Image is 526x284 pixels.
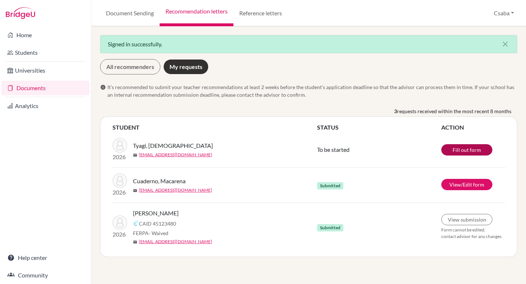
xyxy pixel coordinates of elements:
a: Community [1,268,89,283]
span: Tyagi, [DEMOGRAPHIC_DATA] [133,141,213,150]
img: Gao, Yixin [113,215,127,230]
span: Cuaderno, Macarena [133,177,186,185]
img: Common App logo [133,220,139,226]
a: Universities [1,63,89,78]
th: STATUS [317,123,441,132]
a: [EMAIL_ADDRESS][DOMAIN_NAME] [139,238,212,245]
i: close [501,40,510,49]
p: 2026 [113,153,127,161]
span: To be started [317,146,350,153]
span: It’s recommended to submit your teacher recommendations at least 2 weeks before the student’s app... [107,83,517,99]
span: mail [133,153,137,157]
button: Close [493,35,517,53]
p: 2026 [113,230,127,239]
span: - Waived [149,230,168,236]
span: Submitted [317,182,343,189]
a: View submission [441,214,492,225]
a: Documents [1,81,89,95]
span: info [100,84,106,90]
button: Csaba [491,6,517,20]
a: Home [1,28,89,42]
th: STUDENT [112,123,317,132]
th: ACTION [441,123,505,132]
span: mail [133,240,137,244]
a: My requests [163,59,209,74]
span: mail [133,188,137,193]
a: Fill out form [441,144,492,156]
span: FERPA [133,229,168,237]
p: Form cannot be edited, contact advisor for any changes [441,227,505,240]
div: Signed in successfully. [100,35,517,53]
span: requests received within the most recent 8 months [397,107,511,115]
span: CAID 45123480 [139,220,176,227]
a: [EMAIL_ADDRESS][DOMAIN_NAME] [139,151,212,158]
a: Students [1,45,89,60]
img: Bridge-U [6,7,35,19]
img: Tyagi, Advaita [113,138,127,153]
a: Help center [1,250,89,265]
a: Analytics [1,99,89,113]
p: 2026 [113,188,127,197]
b: 3 [394,107,397,115]
img: Cuaderno, Macarena [113,173,127,188]
a: [EMAIL_ADDRESS][DOMAIN_NAME] [139,187,212,193]
span: [PERSON_NAME] [133,209,179,218]
a: View/Edit form [441,179,492,190]
span: Submitted [317,224,343,231]
a: All recommenders [100,59,160,74]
